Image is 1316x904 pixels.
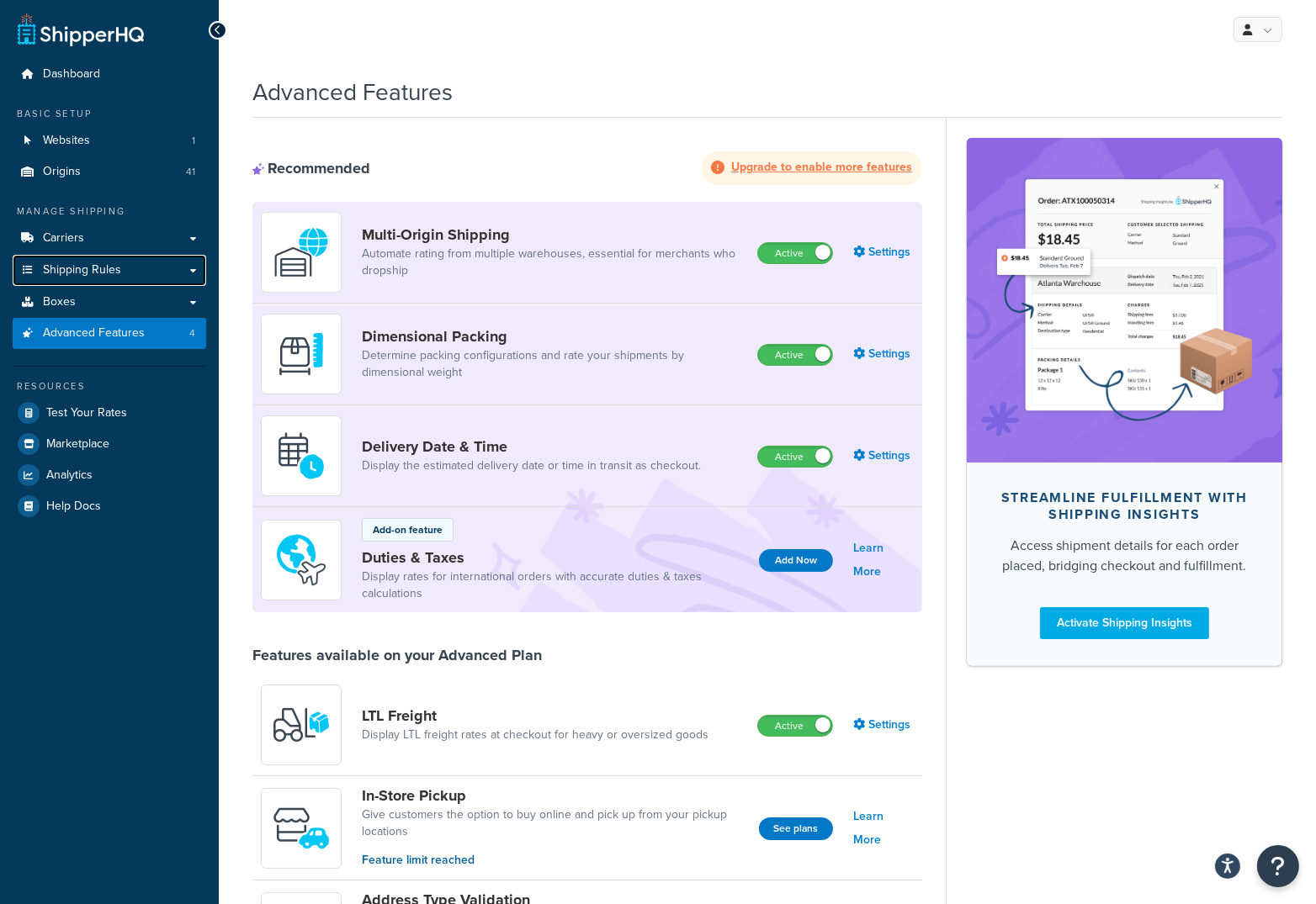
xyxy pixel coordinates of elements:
[272,695,331,754] img: y79ZsPf0fXUFUhFXDzUgf+ktZg5F2+ohG75+v3d2s1D9TjoU8PiyCIluIjV41seZevKCRuEjTPPOKHJsQcmKCXGdfprl3L4q7...
[13,223,206,254] a: Carriers
[13,491,206,521] a: Help Docs
[13,125,206,156] a: Websites1
[46,406,127,420] span: Test Your Rates
[853,537,914,584] a: Learn More
[43,67,100,82] span: Dashboard
[362,706,708,725] a: LTL Freight
[43,165,81,179] span: Origins
[759,549,833,572] button: Add Now
[13,255,206,286] a: Shipping Rules
[362,548,746,567] a: Duties & Taxes
[1257,845,1299,887] button: Open Resource Center
[758,243,832,263] label: Active
[13,318,206,349] a: Advanced Features4
[43,326,145,341] span: Advanced Features
[759,817,833,840] button: See plans
[362,851,746,870] p: Feature limit reached
[13,125,206,156] li: Websites
[13,287,206,318] a: Boxes
[362,225,744,244] a: Multi-Origin Shipping
[272,325,331,383] img: DTVBYsAAAAAASUVORK5CYII=
[853,342,914,366] a: Settings
[373,522,443,537] p: Add-on feature
[43,231,84,246] span: Carriers
[13,429,206,459] a: Marketplace
[853,444,914,468] a: Settings
[13,156,206,188] a: Origins41
[992,163,1257,437] img: feature-image-si-e24932ea9b9fcd0ff835db86be1ff8d589347e8876e1638d903ea230a36726be.png
[853,241,914,264] a: Settings
[362,727,708,743] a: Display LTL freight rates at checkout for heavy or oversized goods
[362,457,701,474] a: Display the estimated delivery date or time in transit as checkout.
[272,426,331,485] img: gfkeb5ejjkALwAAAABJRU5ErkJggg==
[13,460,206,490] a: Analytics
[252,646,542,664] div: Features available on your Advanced Plan
[758,345,832,365] label: Active
[362,786,746,805] a: In-Store Pickup
[46,468,93,483] span: Analytics
[43,134,90,148] span: Websites
[13,156,206,188] li: Origins
[994,489,1255,523] div: Streamline Fulfillment with Shipping Insights
[13,318,206,349] li: Advanced Features
[192,134,195,148] span: 1
[853,805,914,852] a: Learn More
[13,107,206,121] div: Basic Setup
[13,379,206,394] div: Resources
[362,347,744,381] a: Determine packing configurations and rate your shipments by dimensional weight
[362,568,746,602] a: Display rates for international orders with accurate duties & taxes calculations
[272,223,331,282] img: WatD5o0RtDAAAAAElFTkSuQmCC
[362,327,744,346] a: Dimensional Packing
[758,447,832,467] label: Active
[13,59,206,90] a: Dashboard
[186,165,195,179] span: 41
[758,716,832,736] label: Active
[13,398,206,428] a: Test Your Rates
[272,799,331,858] img: wfgcfpwTIucLEAAAAASUVORK5CYII=
[46,437,109,452] span: Marketplace
[252,159,370,177] div: Recommended
[853,713,914,737] a: Settings
[272,531,331,589] img: icon-duo-feat-landed-cost-7136b061.png
[43,295,76,309] span: Boxes
[362,246,744,279] a: Automate rating from multiple warehouses, essential for merchants who dropship
[731,158,912,176] strong: Upgrade to enable more features
[46,500,101,514] span: Help Docs
[994,536,1255,576] div: Access shipment details for each order placed, bridging checkout and fulfillment.
[1040,607,1209,639] a: Activate Shipping Insights
[189,326,195,341] span: 4
[252,76,453,108] h1: Advanced Features
[13,204,206,219] div: Manage Shipping
[362,806,746,840] a: Give customers the option to buy online and pick up from your pickup locations
[362,437,701,456] a: Delivery Date & Time
[43,263,121,278] span: Shipping Rules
